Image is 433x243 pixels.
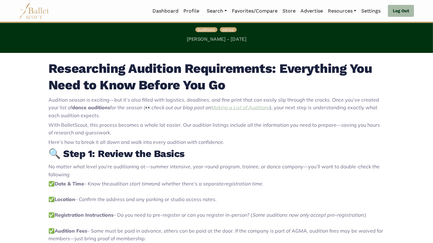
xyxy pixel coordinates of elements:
[204,5,229,17] a: Search
[48,181,55,187] span: ✅
[75,196,216,202] span: – Confirm the address and any parking or studio access notes.
[151,181,224,187] span: and whether there’s a separate
[109,181,151,187] span: audition start time
[55,196,75,202] strong: Location
[48,163,380,178] span: No matter what level you're auditioning at—summer intensive, year-round program, trainee, or danc...
[72,104,110,110] strong: dance auditions
[211,104,270,110] a: Making a List of Auditions
[359,5,383,17] a: Settings
[48,104,377,118] span: ), your next step is understanding exactly what each audition expects.
[198,27,215,32] span: auditions
[388,5,414,17] a: Log Out
[280,5,298,17] a: Store
[48,212,55,218] span: ✅
[55,181,84,187] strong: Date & Time
[48,122,380,136] span: With BalletScout, this process becomes a whole lot easier. Our audition listings include all the ...
[55,212,113,218] strong: Registration Instructions
[224,181,262,187] span: registration time
[48,228,55,234] span: ✅
[110,104,151,110] span: for the season (👀
[55,228,87,234] strong: Audition Fees
[229,5,280,17] a: Favorites/Compare
[48,61,372,93] strong: Researching Audition Requirements: Everything You Need to Know Before You Go
[113,212,252,218] span: – Do you need to pre-register or can you register in-person? (
[48,228,383,242] span: – Some must be paid in advance, others can be paid at the door. If the company is part of AGMA, a...
[48,97,379,111] span: Audition season is exciting—but it’s also filled with logistics, deadlines, and fine print that c...
[48,139,224,145] span: Here’s how to break it all down and walk into every audition with confidence.
[262,181,263,187] span: .
[325,5,359,17] a: Resources
[252,212,365,218] span: Some auditions now only accept pre-registration.
[84,181,109,187] span: – Know the
[365,212,366,218] span: )
[220,26,237,32] a: advice
[298,5,325,17] a: Advertise
[48,148,185,159] strong: 🔍 Step 1: Review the Basics
[151,104,211,110] span: check out our blog post on
[21,36,412,43] h5: [PERSON_NAME] - [DATE]
[222,27,234,32] span: advice
[195,26,219,32] a: auditions
[181,5,202,17] a: Profile
[48,196,55,202] span: ✅
[150,5,181,17] a: Dashboard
